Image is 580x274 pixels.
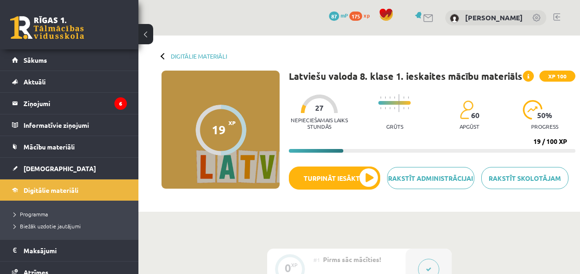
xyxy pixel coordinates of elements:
[387,167,474,189] a: Rakstīt administrācijai
[450,14,459,23] img: Selina Zaglula
[114,97,127,110] i: 6
[24,186,78,194] span: Digitālie materiāli
[171,53,227,60] a: Digitālie materiāli
[10,16,84,39] a: Rīgas 1. Tālmācības vidusskola
[12,93,127,114] a: Ziņojumi6
[313,256,320,263] span: #1
[289,117,350,130] p: Nepieciešamais laiks stundās
[403,107,404,109] img: icon-short-line-57e1e144782c952c97e751825c79c345078a6d821885a25fce030b3d8c18986b.svg
[385,96,386,99] img: icon-short-line-57e1e144782c952c97e751825c79c345078a6d821885a25fce030b3d8c18986b.svg
[389,96,390,99] img: icon-short-line-57e1e144782c952c97e751825c79c345078a6d821885a25fce030b3d8c18986b.svg
[380,96,381,99] img: icon-short-line-57e1e144782c952c97e751825c79c345078a6d821885a25fce030b3d8c18986b.svg
[289,167,380,190] button: Turpināt iesākto
[12,179,127,201] a: Digitālie materiāli
[212,123,226,137] div: 19
[539,71,575,82] span: XP 100
[24,143,75,151] span: Mācību materiāli
[12,240,127,261] a: Maksājumi
[14,210,48,218] span: Programma
[329,12,348,19] a: 87 mP
[323,255,381,263] span: Pirms sāc mācīties!
[228,119,236,126] span: XP
[14,222,129,230] a: Biežāk uzdotie jautājumi
[399,94,400,112] img: icon-long-line-d9ea69661e0d244f92f715978eff75569469978d946b2353a9bb055b3ed8787d.svg
[24,240,127,261] legend: Maksājumi
[24,164,96,173] span: [DEMOGRAPHIC_DATA]
[349,12,362,21] span: 175
[460,123,479,130] p: apgūst
[12,158,127,179] a: [DEMOGRAPHIC_DATA]
[24,56,47,64] span: Sākums
[408,107,409,109] img: icon-short-line-57e1e144782c952c97e751825c79c345078a6d821885a25fce030b3d8c18986b.svg
[291,262,298,268] div: XP
[465,13,523,22] a: [PERSON_NAME]
[531,123,558,130] p: progress
[24,77,46,86] span: Aktuāli
[12,114,127,136] a: Informatīvie ziņojumi
[408,96,409,99] img: icon-short-line-57e1e144782c952c97e751825c79c345078a6d821885a25fce030b3d8c18986b.svg
[471,111,479,119] span: 60
[460,100,473,119] img: students-c634bb4e5e11cddfef0936a35e636f08e4e9abd3cc4e673bd6f9a4125e45ecb1.svg
[364,12,370,19] span: xp
[481,167,568,189] a: Rakstīt skolotājam
[289,71,522,82] h1: Latviešu valoda 8. klase 1. ieskaites mācību materiāls
[386,123,403,130] p: Grūts
[380,107,381,109] img: icon-short-line-57e1e144782c952c97e751825c79c345078a6d821885a25fce030b3d8c18986b.svg
[12,71,127,92] a: Aktuāli
[14,210,129,218] a: Programma
[14,222,81,230] span: Biežāk uzdotie jautājumi
[523,100,543,119] img: icon-progress-161ccf0a02000e728c5f80fcf4c31c7af3da0e1684b2b1d7c360e028c24a22f1.svg
[12,49,127,71] a: Sākums
[315,104,323,112] span: 27
[394,107,395,109] img: icon-short-line-57e1e144782c952c97e751825c79c345078a6d821885a25fce030b3d8c18986b.svg
[385,107,386,109] img: icon-short-line-57e1e144782c952c97e751825c79c345078a6d821885a25fce030b3d8c18986b.svg
[12,136,127,157] a: Mācību materiāli
[537,111,553,119] span: 50 %
[349,12,374,19] a: 175 xp
[389,107,390,109] img: icon-short-line-57e1e144782c952c97e751825c79c345078a6d821885a25fce030b3d8c18986b.svg
[394,96,395,99] img: icon-short-line-57e1e144782c952c97e751825c79c345078a6d821885a25fce030b3d8c18986b.svg
[24,114,127,136] legend: Informatīvie ziņojumi
[329,12,339,21] span: 87
[285,264,291,272] div: 0
[24,93,127,114] legend: Ziņojumi
[341,12,348,19] span: mP
[403,96,404,99] img: icon-short-line-57e1e144782c952c97e751825c79c345078a6d821885a25fce030b3d8c18986b.svg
